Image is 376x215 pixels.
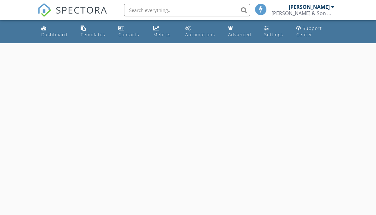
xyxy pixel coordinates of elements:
input: Search everything... [124,4,250,16]
div: Contacts [118,32,139,38]
div: Advanced [228,32,251,38]
a: Contacts [116,23,146,41]
img: The Best Home Inspection Software - Spectora [37,3,51,17]
a: Templates [78,23,111,41]
div: Dashboard [41,32,67,38]
div: Metrics [153,32,171,38]
a: SPECTORA [37,9,107,22]
div: Automations [185,32,215,38]
a: Automations (Basic) [183,23,220,41]
a: Settings [262,23,289,41]
div: [PERSON_NAME] [289,4,330,10]
span: SPECTORA [56,3,107,16]
div: Templates [81,32,105,38]
a: Metrics [151,23,178,41]
div: Settings [264,32,283,38]
a: Dashboard [39,23,73,41]
div: Support Center [296,25,322,38]
a: Advanced [225,23,257,41]
div: Wilson & Son Home Inspections [271,10,334,16]
a: Support Center [294,23,337,41]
